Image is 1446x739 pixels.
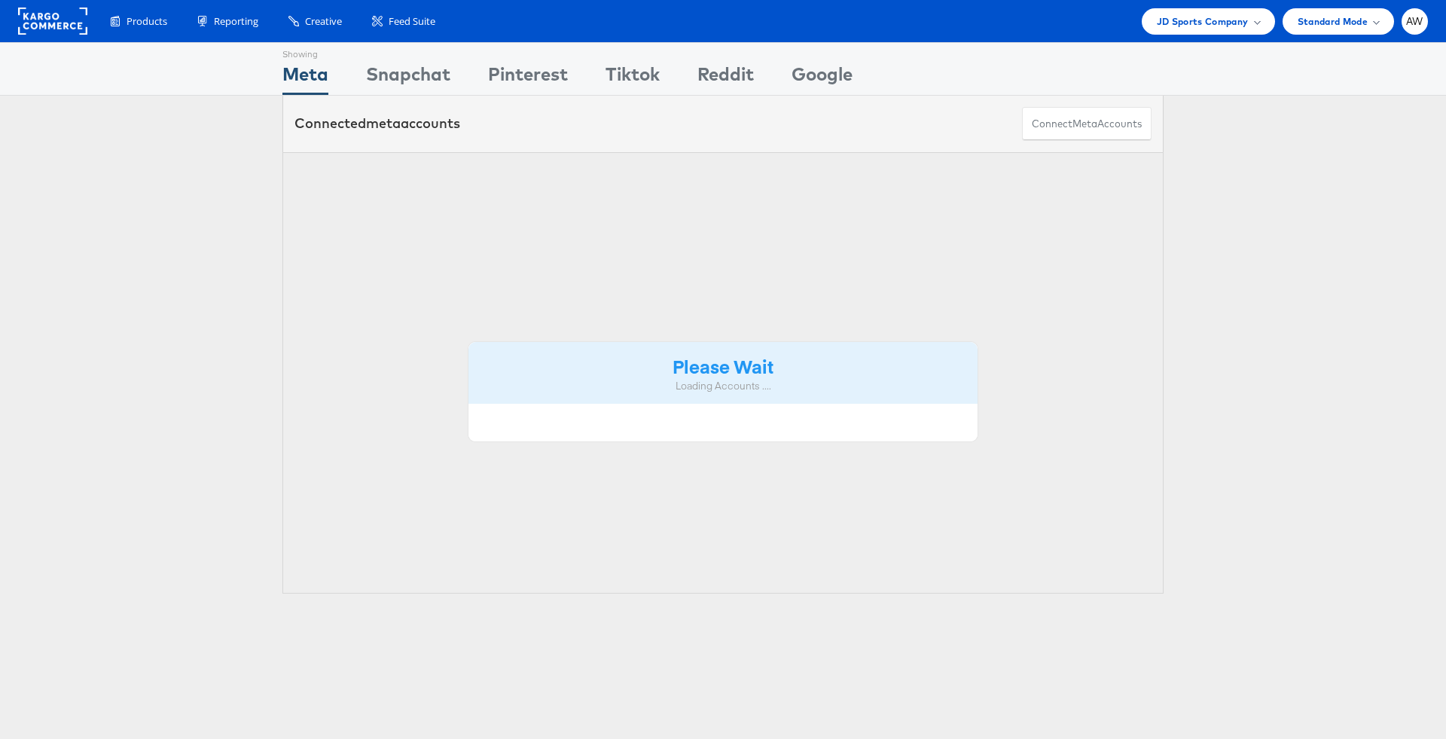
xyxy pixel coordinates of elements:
[1022,107,1152,141] button: ConnectmetaAccounts
[792,61,853,95] div: Google
[1298,14,1368,29] span: Standard Mode
[294,114,460,133] div: Connected accounts
[366,61,450,95] div: Snapchat
[697,61,754,95] div: Reddit
[366,115,401,132] span: meta
[127,14,167,29] span: Products
[1072,117,1097,131] span: meta
[214,14,258,29] span: Reporting
[389,14,435,29] span: Feed Suite
[1406,17,1423,26] span: AW
[1157,14,1249,29] span: JD Sports Company
[282,61,328,95] div: Meta
[480,379,966,393] div: Loading Accounts ....
[305,14,342,29] span: Creative
[673,353,773,378] strong: Please Wait
[606,61,660,95] div: Tiktok
[488,61,568,95] div: Pinterest
[282,43,328,61] div: Showing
